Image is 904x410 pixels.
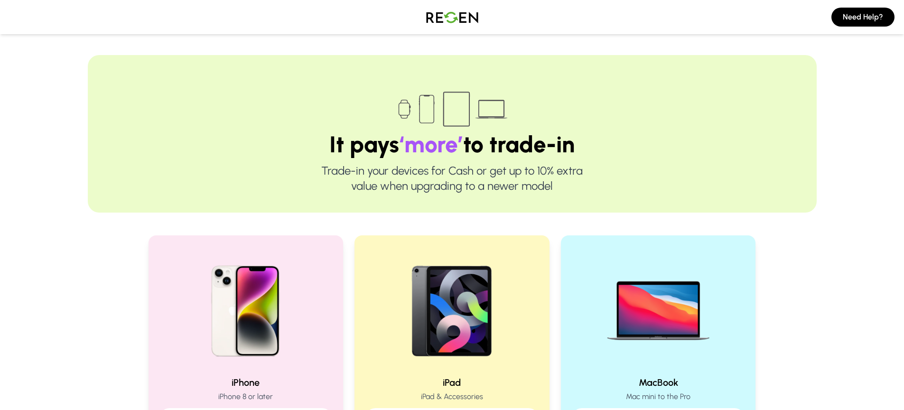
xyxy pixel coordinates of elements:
[572,391,745,402] p: Mac mini to the Pro
[597,247,719,368] img: MacBook
[366,391,538,402] p: iPad & Accessories
[419,4,485,30] img: Logo
[118,133,786,156] h1: It pays to trade-in
[366,376,538,389] h2: iPad
[572,376,745,389] h2: MacBook
[399,130,463,158] span: ‘more’
[393,85,512,133] img: Trade-in devices
[831,8,895,27] button: Need Help?
[160,391,332,402] p: iPhone 8 or later
[391,247,513,368] img: iPad
[118,163,786,194] p: Trade-in your devices for Cash or get up to 10% extra value when upgrading to a newer model
[160,376,332,389] h2: iPhone
[185,247,307,368] img: iPhone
